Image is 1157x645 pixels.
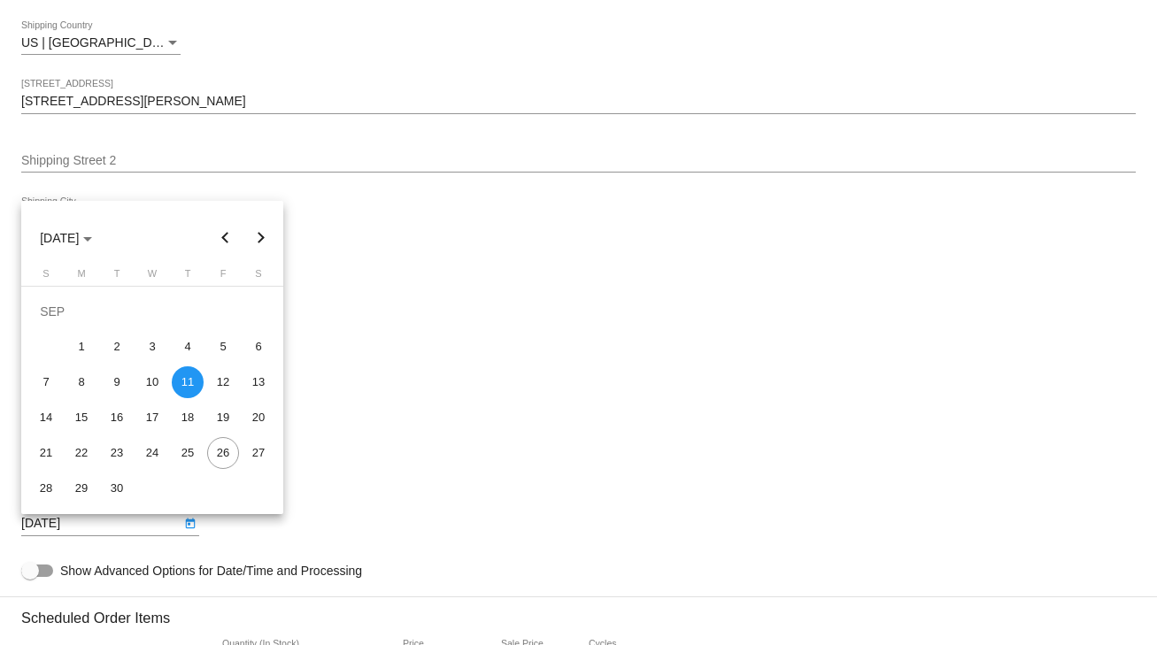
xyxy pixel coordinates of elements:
[28,471,64,506] td: September 28, 2025
[28,294,276,329] td: SEP
[28,435,64,471] td: September 21, 2025
[207,366,239,398] div: 12
[170,365,205,400] td: September 11, 2025
[241,329,276,365] td: September 6, 2025
[241,365,276,400] td: September 13, 2025
[136,331,168,363] div: 3
[66,437,97,469] div: 22
[40,231,92,245] span: [DATE]
[64,435,99,471] td: September 22, 2025
[135,435,170,471] td: September 24, 2025
[207,402,239,434] div: 19
[99,400,135,435] td: September 16, 2025
[101,402,133,434] div: 16
[135,365,170,400] td: September 10, 2025
[172,366,204,398] div: 11
[205,268,241,286] th: Friday
[170,329,205,365] td: September 4, 2025
[64,268,99,286] th: Monday
[30,402,62,434] div: 14
[135,329,170,365] td: September 3, 2025
[241,268,276,286] th: Saturday
[243,366,274,398] div: 13
[243,220,279,256] button: Next month
[30,472,62,504] div: 28
[207,331,239,363] div: 5
[172,437,204,469] div: 25
[101,437,133,469] div: 23
[135,268,170,286] th: Wednesday
[101,366,133,398] div: 9
[28,365,64,400] td: September 7, 2025
[241,435,276,471] td: September 27, 2025
[172,331,204,363] div: 4
[99,329,135,365] td: September 2, 2025
[26,220,106,256] button: Choose month and year
[64,400,99,435] td: September 15, 2025
[172,402,204,434] div: 18
[135,400,170,435] td: September 17, 2025
[99,365,135,400] td: September 9, 2025
[99,471,135,506] td: September 30, 2025
[136,437,168,469] div: 24
[66,331,97,363] div: 1
[66,402,97,434] div: 15
[205,329,241,365] td: September 5, 2025
[205,435,241,471] td: September 26, 2025
[243,331,274,363] div: 6
[205,365,241,400] td: September 12, 2025
[241,400,276,435] td: September 20, 2025
[99,268,135,286] th: Tuesday
[170,400,205,435] td: September 18, 2025
[30,437,62,469] div: 21
[28,268,64,286] th: Sunday
[66,366,97,398] div: 8
[207,437,239,469] div: 26
[101,331,133,363] div: 2
[99,435,135,471] td: September 23, 2025
[64,365,99,400] td: September 8, 2025
[66,472,97,504] div: 29
[136,402,168,434] div: 17
[243,402,274,434] div: 20
[101,472,133,504] div: 30
[136,366,168,398] div: 10
[30,366,62,398] div: 7
[243,437,274,469] div: 27
[208,220,243,256] button: Previous month
[170,435,205,471] td: September 25, 2025
[170,268,205,286] th: Thursday
[64,329,99,365] td: September 1, 2025
[64,471,99,506] td: September 29, 2025
[205,400,241,435] td: September 19, 2025
[28,400,64,435] td: September 14, 2025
